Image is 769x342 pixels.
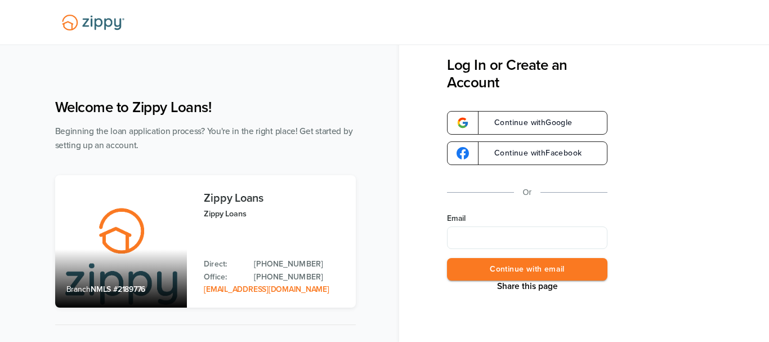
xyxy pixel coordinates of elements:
[55,10,131,35] img: Lender Logo
[254,258,344,270] a: Direct Phone: 512-975-2947
[55,99,356,116] h1: Welcome to Zippy Loans!
[483,149,582,157] span: Continue with Facebook
[447,111,607,135] a: google-logoContinue withGoogle
[204,192,344,205] h3: Zippy Loans
[447,141,607,165] a: google-logoContinue withFacebook
[483,119,573,127] span: Continue with Google
[494,281,561,292] button: Share This Page
[457,147,469,159] img: google-logo
[447,258,607,281] button: Continue with email
[447,226,607,249] input: Email Address
[91,285,145,294] span: NMLS #2189776
[204,258,243,270] p: Direct:
[55,126,353,150] span: Beginning the loan application process? You're in the right place! Get started by setting up an a...
[447,213,607,224] label: Email
[204,207,344,220] p: Zippy Loans
[204,285,329,294] a: Email Address: zippyguide@zippymh.com
[254,271,344,283] a: Office Phone: 512-975-2947
[204,271,243,283] p: Office:
[523,185,532,199] p: Or
[457,117,469,129] img: google-logo
[66,285,91,294] span: Branch
[447,56,607,91] h3: Log In or Create an Account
